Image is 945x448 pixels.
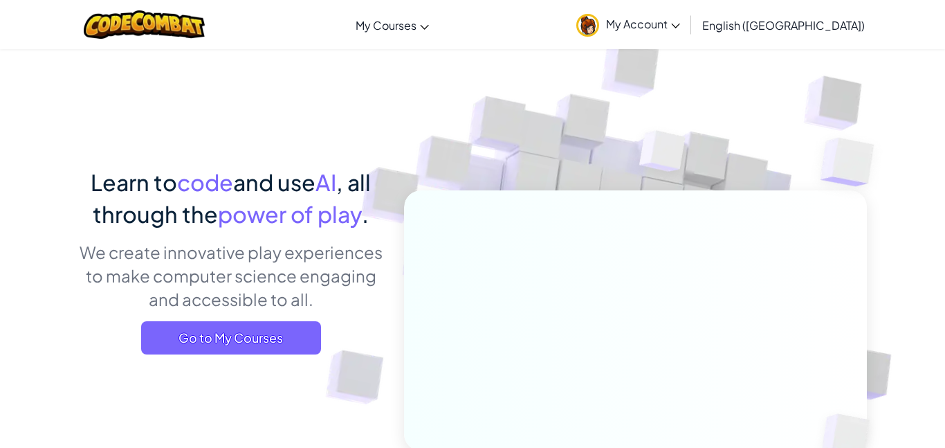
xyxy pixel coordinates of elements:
span: power of play [218,200,362,228]
span: and use [233,168,315,196]
a: Go to My Courses [141,321,321,355]
span: My Courses [356,18,416,33]
span: AI [315,168,336,196]
span: . [362,200,369,228]
img: CodeCombat logo [84,10,205,39]
img: avatar [576,14,599,37]
img: Overlap cubes [614,103,713,206]
a: English ([GEOGRAPHIC_DATA]) [695,6,872,44]
p: We create innovative play experiences to make computer science engaging and accessible to all. [78,240,383,311]
a: My Courses [349,6,436,44]
img: Overlap cubes [793,104,912,221]
a: My Account [569,3,687,46]
span: My Account [606,17,680,31]
span: English ([GEOGRAPHIC_DATA]) [702,18,865,33]
span: code [177,168,233,196]
span: Learn to [91,168,177,196]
